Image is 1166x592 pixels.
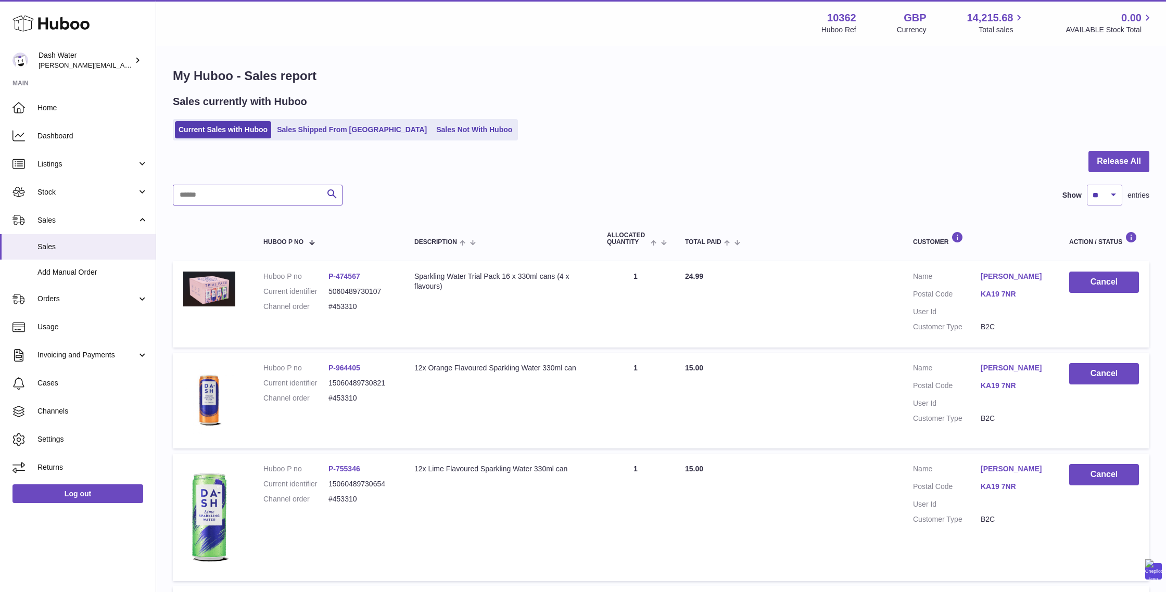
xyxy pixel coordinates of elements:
[37,294,137,304] span: Orders
[981,272,1048,281] a: [PERSON_NAME]
[37,462,148,472] span: Returns
[328,465,360,473] a: P-755346
[263,272,328,281] dt: Huboo P no
[263,239,303,246] span: Huboo P no
[328,494,394,504] dd: #453310
[981,289,1048,299] a: KA19 7NR
[979,25,1025,35] span: Total sales
[1088,151,1149,172] button: Release All
[328,378,394,388] dd: 15060489730821
[685,364,703,372] span: 15.00
[913,398,981,408] dt: User Id
[685,239,721,246] span: Total paid
[414,272,586,291] div: Sparkling Water Trial Pack 16 x 330ml cans (4 x flavours)
[913,414,981,423] dt: Customer Type
[913,231,1048,246] div: Customer
[37,322,148,332] span: Usage
[263,393,328,403] dt: Channel order
[981,381,1048,391] a: KA19 7NR
[263,287,328,297] dt: Current identifier
[173,68,1149,84] h1: My Huboo - Sales report
[821,25,856,35] div: Huboo Ref
[37,159,137,169] span: Listings
[37,215,137,225] span: Sales
[183,272,235,306] img: 103621728051306.png
[37,131,148,141] span: Dashboard
[263,494,328,504] dt: Channel order
[328,287,394,297] dd: 5060489730107
[414,239,457,246] span: Description
[827,11,856,25] strong: 10362
[263,479,328,489] dt: Current identifier
[913,272,981,284] dt: Name
[981,414,1048,423] dd: B2C
[328,364,360,372] a: P-964405
[183,464,235,568] img: 103621706197473.png
[183,363,235,435] img: 103621724231664.png
[913,482,981,494] dt: Postal Code
[913,514,981,524] dt: Customer Type
[37,406,148,416] span: Channels
[981,514,1048,524] dd: B2C
[897,25,927,35] div: Currency
[1062,190,1082,200] label: Show
[597,261,675,348] td: 1
[597,353,675,448] td: 1
[12,53,28,68] img: james@dash-water.com
[913,289,981,302] dt: Postal Code
[433,121,516,138] a: Sales Not With Huboo
[37,434,148,444] span: Settings
[1121,11,1142,25] span: 0.00
[263,378,328,388] dt: Current identifier
[1066,25,1154,35] span: AVAILABLE Stock Total
[981,482,1048,492] a: KA19 7NR
[39,50,132,70] div: Dash Water
[328,302,394,312] dd: #453310
[37,242,148,252] span: Sales
[37,187,137,197] span: Stock
[273,121,430,138] a: Sales Shipped From [GEOGRAPHIC_DATA]
[981,464,1048,474] a: [PERSON_NAME]
[1069,464,1139,485] button: Cancel
[967,11,1013,25] span: 14,215.68
[597,454,675,581] td: 1
[37,378,148,388] span: Cases
[37,267,148,277] span: Add Manual Order
[12,484,143,503] a: Log out
[685,272,703,280] span: 24.99
[913,464,981,477] dt: Name
[175,121,271,138] a: Current Sales with Huboo
[37,103,148,113] span: Home
[263,363,328,373] dt: Huboo P no
[263,464,328,474] dt: Huboo P no
[981,363,1048,373] a: [PERSON_NAME]
[607,232,648,246] span: ALLOCATED Quantity
[1066,11,1154,35] a: 0.00 AVAILABLE Stock Total
[173,95,307,109] h2: Sales currently with Huboo
[414,363,586,373] div: 12x Orange Flavoured Sparkling Water 330ml can
[1069,272,1139,293] button: Cancel
[904,11,926,25] strong: GBP
[39,61,209,69] span: [PERSON_NAME][EMAIL_ADDRESS][DOMAIN_NAME]
[913,322,981,332] dt: Customer Type
[913,307,981,317] dt: User Id
[414,464,586,474] div: 12x Lime Flavoured Sparkling Water 330ml can
[328,272,360,280] a: P-474567
[685,465,703,473] span: 15.00
[37,350,137,360] span: Invoicing and Payments
[967,11,1025,35] a: 14,215.68 Total sales
[1069,231,1139,246] div: Action / Status
[1127,190,1149,200] span: entries
[328,393,394,403] dd: #453310
[913,381,981,393] dt: Postal Code
[328,479,394,489] dd: 15060489730654
[981,322,1048,332] dd: B2C
[913,363,981,376] dt: Name
[263,302,328,312] dt: Channel order
[913,499,981,509] dt: User Id
[1069,363,1139,384] button: Cancel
